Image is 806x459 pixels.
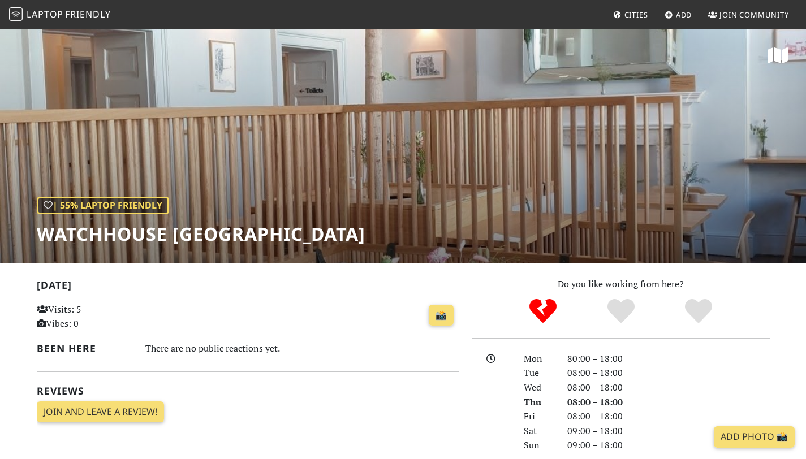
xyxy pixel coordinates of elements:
span: Join Community [719,10,789,20]
span: Add [676,10,692,20]
a: Add Photo 📸 [714,426,795,448]
div: 08:00 – 18:00 [561,366,777,380]
a: Join Community [704,5,794,25]
span: Friendly [65,8,110,20]
p: Visits: 5 Vibes: 0 [37,302,169,331]
div: Mon [517,352,560,366]
div: Yes [582,297,660,326]
div: 09:00 – 18:00 [561,438,777,453]
div: Fri [517,409,560,424]
span: Laptop [27,8,63,20]
a: Join and leave a review! [37,401,164,423]
div: Tue [517,366,560,380]
div: Definitely! [660,297,738,326]
p: Do you like working from here? [472,277,770,292]
div: Thu [517,395,560,410]
img: LaptopFriendly [9,7,23,21]
span: Cities [624,10,648,20]
div: There are no public reactions yet. [145,340,459,357]
div: 08:00 – 18:00 [561,380,777,395]
a: Cities [609,5,653,25]
div: Wed [517,380,560,395]
div: Sun [517,438,560,453]
div: Sat [517,424,560,439]
div: 09:00 – 18:00 [561,424,777,439]
div: 08:00 – 18:00 [561,395,777,410]
h1: WatchHouse [GEOGRAPHIC_DATA] [37,223,365,245]
a: 📸 [429,305,454,326]
div: 08:00 – 18:00 [561,409,777,424]
h2: [DATE] [37,279,459,296]
a: Add [660,5,697,25]
div: 80:00 – 18:00 [561,352,777,366]
a: LaptopFriendly LaptopFriendly [9,5,111,25]
div: No [504,297,582,326]
h2: Been here [37,343,132,354]
div: | 55% Laptop Friendly [37,197,169,215]
h2: Reviews [37,385,459,397]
